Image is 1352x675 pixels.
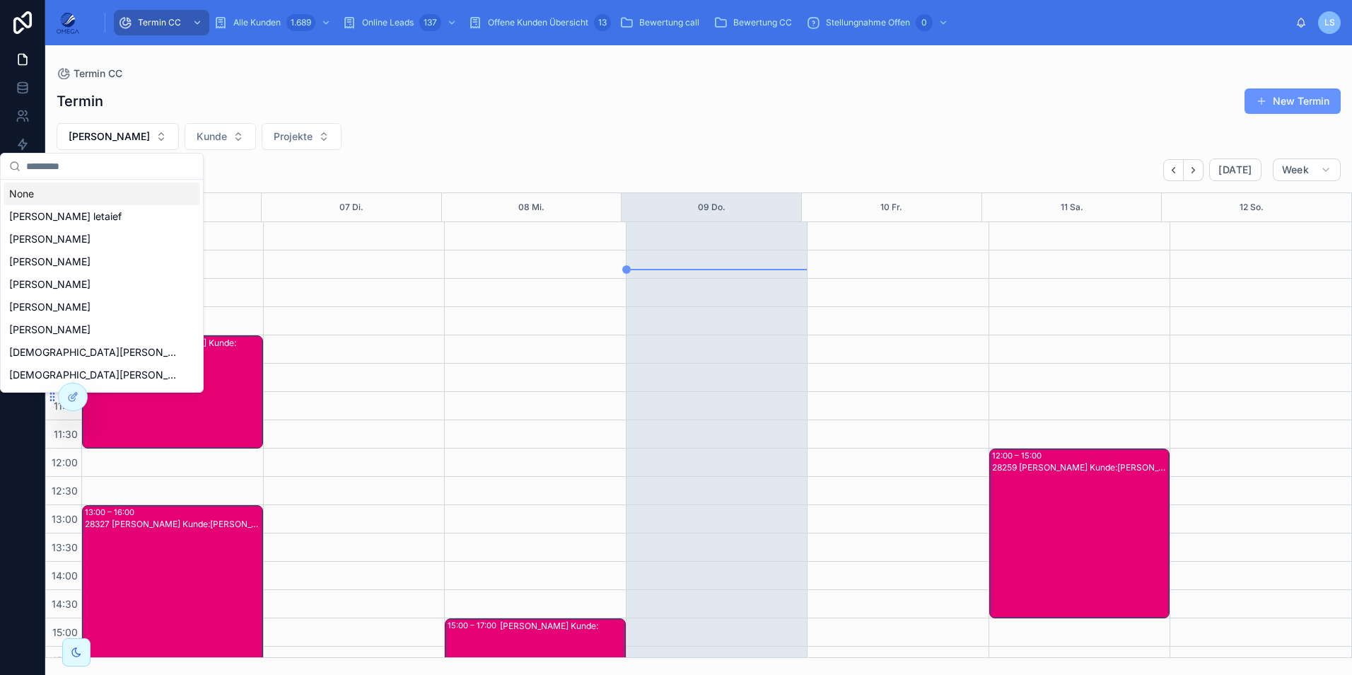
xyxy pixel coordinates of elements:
[57,91,103,111] h1: Termin
[488,17,588,28] span: Offene Kunden Übersicht
[639,17,699,28] span: Bewertung call
[9,300,91,314] span: [PERSON_NAME]
[990,449,1170,618] div: 12:00 – 15:0028259 [PERSON_NAME] Kunde:[PERSON_NAME]
[362,17,414,28] span: Online Leads
[69,129,150,144] span: [PERSON_NAME]
[57,67,122,81] a: Termin CC
[1324,17,1335,28] span: LS
[518,193,544,221] button: 08 Mi.
[233,17,281,28] span: Alle Kunden
[1163,159,1184,181] button: Back
[197,129,227,144] span: Kunde
[286,14,315,31] div: 1.689
[992,462,1169,473] div: 28259 [PERSON_NAME] Kunde:[PERSON_NAME]
[339,193,363,221] button: 07 Di.
[4,183,200,205] div: None
[57,123,179,150] button: Select Button
[50,400,81,412] span: 11:00
[464,10,615,35] a: Offene Kunden Übersicht13
[826,17,910,28] span: Stellungnahme Offen
[83,506,262,674] div: 13:00 – 16:0028327 [PERSON_NAME] Kunde:[PERSON_NAME]
[9,345,177,359] span: [DEMOGRAPHIC_DATA][PERSON_NAME]
[500,621,624,632] div: [PERSON_NAME] Kunde:
[50,428,81,440] span: 11:30
[1240,193,1264,221] button: 12 So.
[138,17,181,28] span: Termin CC
[9,323,91,337] span: [PERSON_NAME]
[49,626,81,638] span: 15:00
[594,14,611,31] div: 13
[9,232,91,246] span: [PERSON_NAME]
[9,368,177,382] span: [DEMOGRAPHIC_DATA][PERSON_NAME]
[709,10,802,35] a: Bewertung CC
[185,123,256,150] button: Select Button
[114,10,209,35] a: Termin CC
[992,450,1045,461] div: 12:00 – 15:00
[1,180,203,392] div: Suggestions
[85,519,262,530] div: 28327 [PERSON_NAME] Kunde:[PERSON_NAME]
[209,10,338,35] a: Alle Kunden1.689
[262,123,342,150] button: Select Button
[338,10,464,35] a: Online Leads137
[48,541,81,553] span: 13:30
[1273,158,1341,181] button: Week
[880,193,902,221] button: 10 Fr.
[448,620,500,631] div: 15:00 – 17:00
[1245,88,1341,114] button: New Termin
[85,507,138,518] div: 13:00 – 16:00
[1209,158,1261,181] button: [DATE]
[615,10,709,35] a: Bewertung call
[802,10,955,35] a: Stellungnahme Offen0
[48,485,81,497] span: 12:30
[1184,159,1204,181] button: Next
[274,129,313,144] span: Projekte
[9,391,177,405] span: [DEMOGRAPHIC_DATA][PERSON_NAME]
[9,209,122,224] span: [PERSON_NAME] letaief
[74,67,122,81] span: Termin CC
[9,277,91,292] span: [PERSON_NAME]
[419,14,441,31] div: 137
[733,17,792,28] span: Bewertung CC
[49,654,81,667] span: 15:30
[698,193,725,221] button: 09 Do.
[1061,193,1083,221] button: 11 Sa.
[57,11,79,34] img: App logo
[1282,163,1309,176] span: Week
[48,456,81,468] span: 12:00
[48,513,81,525] span: 13:00
[91,7,1295,38] div: scrollable content
[9,255,91,269] span: [PERSON_NAME]
[1218,163,1252,176] span: [DATE]
[916,14,933,31] div: 0
[48,598,81,610] span: 14:30
[48,570,81,582] span: 14:00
